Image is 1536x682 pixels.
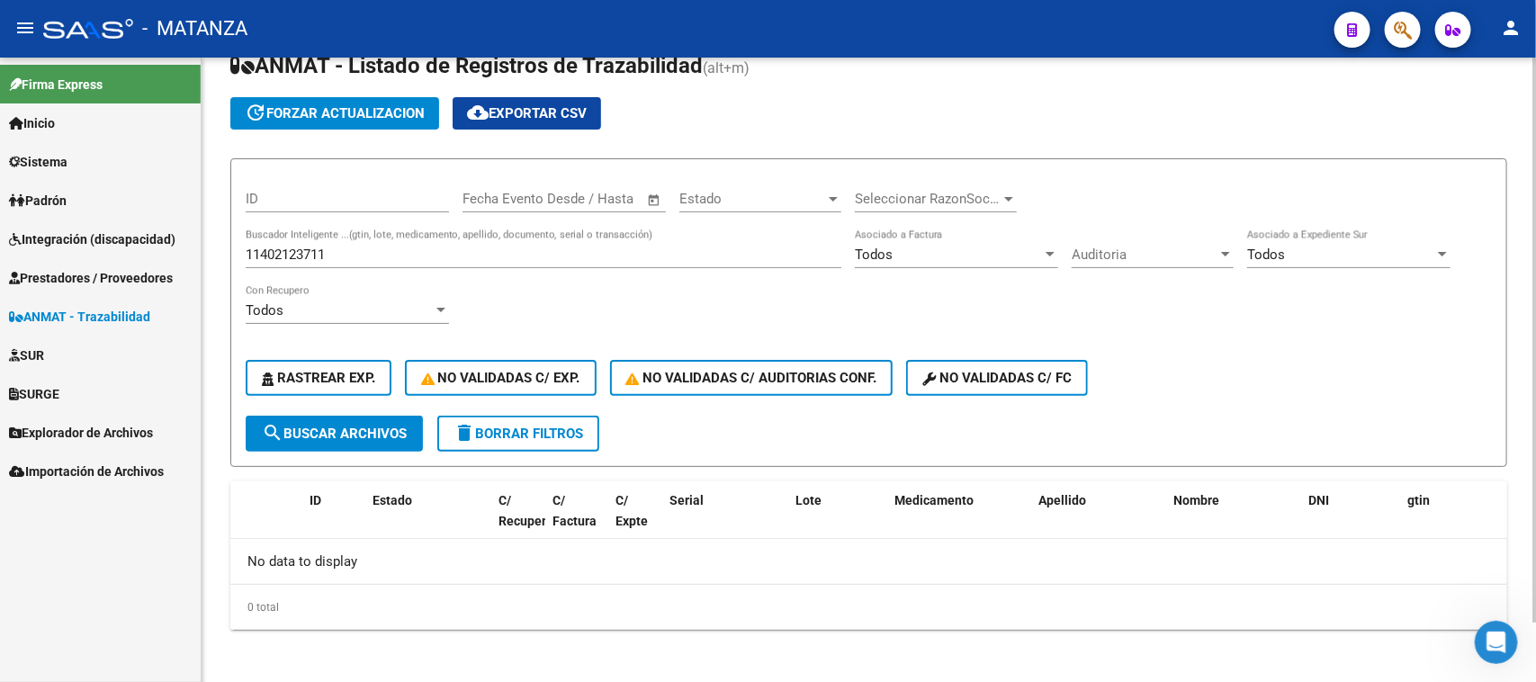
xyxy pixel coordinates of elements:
[608,481,662,561] datatable-header-cell: C/ Expte
[626,370,877,386] span: No Validadas c/ Auditorias Conf.
[467,105,587,121] span: Exportar CSV
[1038,493,1086,507] span: Apellido
[894,493,974,507] span: Medicamento
[922,370,1072,386] span: No validadas c/ FC
[246,302,283,319] span: Todos
[230,539,1507,584] div: No data to display
[1407,493,1430,507] span: gtin
[662,481,788,561] datatable-header-cell: Serial
[262,426,407,442] span: Buscar Archivos
[230,97,439,130] button: forzar actualizacion
[365,481,491,561] datatable-header-cell: Estado
[1247,247,1285,263] span: Todos
[405,360,597,396] button: No Validadas c/ Exp.
[1173,493,1219,507] span: Nombre
[552,191,639,207] input: Fecha fin
[467,102,489,123] mat-icon: cloud_download
[421,370,580,386] span: No Validadas c/ Exp.
[1031,481,1166,561] datatable-header-cell: Apellido
[491,481,545,561] datatable-header-cell: C/ Recupero
[9,152,67,172] span: Sistema
[9,345,44,365] span: SUR
[9,462,164,481] span: Importación de Archivos
[437,416,599,452] button: Borrar Filtros
[14,17,36,39] mat-icon: menu
[1072,247,1217,263] span: Auditoria
[669,493,704,507] span: Serial
[463,191,535,207] input: Fecha inicio
[9,191,67,211] span: Padrón
[1500,17,1522,39] mat-icon: person
[9,75,103,94] span: Firma Express
[373,493,412,507] span: Estado
[887,481,1031,561] datatable-header-cell: Medicamento
[545,481,608,561] datatable-header-cell: C/ Factura
[855,191,1001,207] span: Seleccionar RazonSocial
[302,481,365,561] datatable-header-cell: ID
[610,360,894,396] button: No Validadas c/ Auditorias Conf.
[9,229,175,249] span: Integración (discapacidad)
[245,102,266,123] mat-icon: update
[1308,493,1329,507] span: DNI
[9,384,59,404] span: SURGE
[262,422,283,444] mat-icon: search
[245,105,425,121] span: forzar actualizacion
[262,370,375,386] span: Rastrear Exp.
[230,53,703,78] span: ANMAT - Listado de Registros de Trazabilidad
[906,360,1088,396] button: No validadas c/ FC
[679,191,825,207] span: Estado
[1166,481,1301,561] datatable-header-cell: Nombre
[703,59,750,76] span: (alt+m)
[142,9,247,49] span: - MATANZA
[855,247,893,263] span: Todos
[246,416,423,452] button: Buscar Archivos
[552,493,597,528] span: C/ Factura
[9,307,150,327] span: ANMAT - Trazabilidad
[310,493,321,507] span: ID
[454,422,475,444] mat-icon: delete
[9,113,55,133] span: Inicio
[795,493,822,507] span: Lote
[9,423,153,443] span: Explorador de Archivos
[453,97,601,130] button: Exportar CSV
[788,481,887,561] datatable-header-cell: Lote
[615,493,648,528] span: C/ Expte
[230,585,1507,630] div: 0 total
[1475,621,1518,664] iframe: Intercom live chat
[499,493,553,528] span: C/ Recupero
[9,268,173,288] span: Prestadores / Proveedores
[644,190,665,211] button: Open calendar
[1301,481,1400,561] datatable-header-cell: DNI
[454,426,583,442] span: Borrar Filtros
[246,360,391,396] button: Rastrear Exp.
